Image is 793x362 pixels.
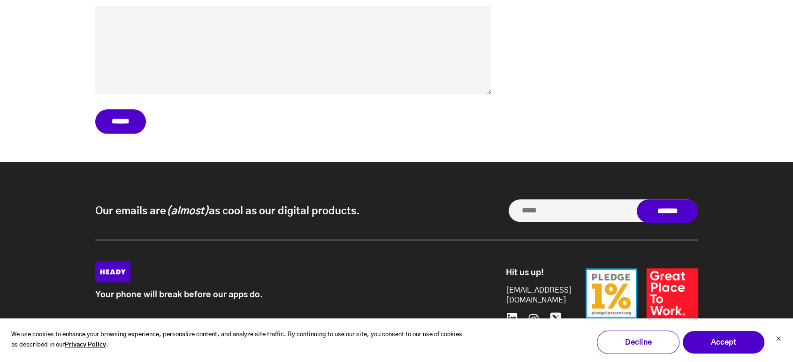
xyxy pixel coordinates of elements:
i: (almost) [166,206,209,216]
a: [EMAIL_ADDRESS][DOMAIN_NAME] [506,286,562,305]
a: Privacy Policy [65,340,106,351]
p: Our emails are as cool as our digital products. [95,204,360,218]
img: Heady_Logo_Web-01 (1) [95,261,130,282]
h6: Hit us up! [506,268,562,279]
p: Your phone will break before our apps do. [95,290,464,300]
button: Dismiss cookie banner [776,335,781,345]
img: Badges-24 [586,268,698,356]
p: We use cookies to enhance your browsing experience, personalize content, and analyze site traffic... [11,330,465,351]
button: Accept [682,331,765,354]
button: Decline [597,331,679,354]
